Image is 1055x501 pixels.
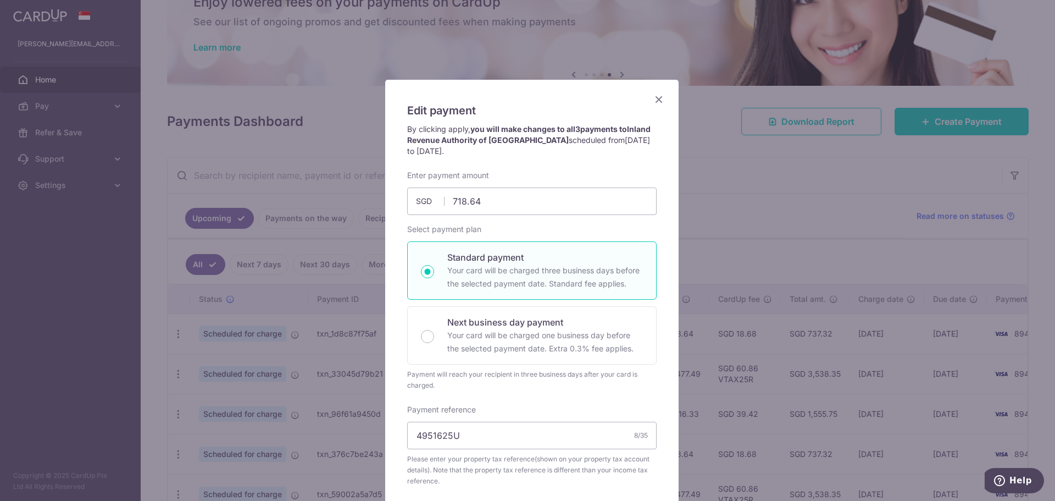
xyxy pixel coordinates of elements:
[447,251,643,264] p: Standard payment
[447,316,643,329] p: Next business day payment
[447,264,643,290] p: Your card will be charged three business days before the selected payment date. Standard fee appl...
[407,102,657,119] h5: Edit payment
[447,329,643,355] p: Your card will be charged one business day before the selected payment date. Extra 0.3% fee applies.
[407,369,657,391] div: Payment will reach your recipient in three business days after your card is charged.
[634,430,648,441] div: 8/35
[407,124,657,157] p: By clicking apply, scheduled from .
[407,224,481,235] label: Select payment plan
[652,93,665,106] button: Close
[407,124,651,145] strong: you will make changes to all payments to
[575,124,580,134] span: 3
[407,454,657,487] span: Please enter your property tax reference(shown on your property tax account details). Note that t...
[407,404,476,415] label: Payment reference
[985,468,1044,496] iframe: Opens a widget where you can find more information
[416,196,445,207] span: SGD
[407,170,489,181] label: Enter payment amount
[407,188,657,215] input: 0.00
